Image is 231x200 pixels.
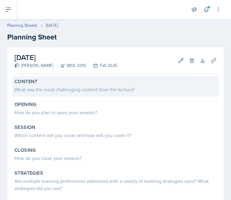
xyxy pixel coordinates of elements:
[14,62,53,69] div: [PERSON_NAME]
[14,155,217,162] div: How do you close your session?
[14,177,217,192] div: Are multiple learning preferences addressed with a variety of learning strategies used? What stra...
[14,102,36,108] label: Opening
[7,22,37,29] a: Planning Sheets
[53,62,86,69] div: BIOL 3315
[14,52,117,63] h2: [DATE]
[14,132,217,139] div: Which content will you cover and how will you cover it?
[46,22,58,29] div: [DATE]
[14,147,36,153] label: Closing
[7,32,224,42] h2: Planning Sheet
[86,62,117,69] div: Fall 2025
[14,124,36,130] label: Session
[14,109,217,116] div: How do you plan to open your session?
[14,79,38,85] label: Content
[14,86,217,93] div: What was the most challenging content from the lecture?
[14,170,43,176] label: Strategies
